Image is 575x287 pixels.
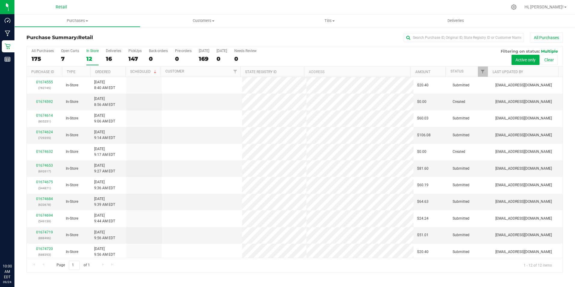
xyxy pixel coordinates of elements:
span: Retail [78,35,93,40]
span: $51.01 [417,232,429,238]
span: [EMAIL_ADDRESS][DOMAIN_NAME] [495,82,552,88]
a: Purchases [14,14,140,27]
a: Last Updated By [493,70,523,74]
p: (805251) [30,119,59,124]
span: Multiple [541,49,558,54]
input: 1 [69,261,80,270]
a: Type [67,70,75,74]
p: 10:00 AM EDT [3,264,12,280]
input: Search Purchase ID, Original ID, State Registry ID or Customer Name... [404,33,524,42]
span: [EMAIL_ADDRESS][DOMAIN_NAME] [495,232,552,238]
span: Created [453,149,465,155]
span: Submitted [453,166,469,171]
span: [EMAIL_ADDRESS][DOMAIN_NAME] [495,216,552,221]
span: In-Store [66,132,78,138]
a: 01674555 [36,80,53,84]
span: In-Store [66,249,78,255]
div: Needs Review [234,49,257,53]
span: [DATE] 9:44 AM EDT [94,213,115,224]
p: (688393) [30,252,59,258]
span: $24.24 [417,216,429,221]
span: In-Store [66,232,78,238]
span: [DATE] 9:06 AM EDT [94,113,115,124]
div: All Purchases [32,49,54,53]
a: Deliveries [393,14,519,27]
span: Hi, [PERSON_NAME]! [524,5,564,9]
div: 16 [106,55,121,62]
span: [EMAIL_ADDRESS][DOMAIN_NAME] [495,182,552,188]
div: 169 [199,55,209,62]
span: In-Store [66,199,78,205]
a: 01674675 [36,180,53,184]
iframe: Resource center unread badge [18,238,25,245]
span: In-Store [66,149,78,155]
span: 1 - 12 of 12 items [519,261,557,270]
span: Filtering on status: [501,49,540,54]
span: Submitted [453,82,469,88]
a: Filter [478,66,488,77]
div: 147 [128,55,142,62]
button: All Purchases [530,32,563,43]
span: $64.63 [417,199,429,205]
span: $20.40 [417,249,429,255]
inline-svg: Retail [5,43,11,49]
span: $20.40 [417,82,429,88]
span: In-Store [66,116,78,121]
div: In Store [86,49,99,53]
a: Purchase ID [31,70,54,74]
a: 01674720 [36,247,53,251]
a: 01674624 [36,130,53,134]
a: Filter [230,66,240,77]
span: [DATE] 9:17 AM EDT [94,146,115,158]
span: [EMAIL_ADDRESS][DOMAIN_NAME] [495,249,552,255]
span: Tills [267,18,392,23]
div: 0 [149,55,168,62]
div: Manage settings [510,4,518,10]
a: Scheduled [130,69,158,74]
a: 01674632 [36,150,53,154]
span: Purchases [15,18,140,23]
span: $0.00 [417,99,426,105]
span: [DATE] 9:56 AM EDT [94,230,115,241]
inline-svg: Reports [5,56,11,62]
button: Clear [540,55,558,65]
a: 01674592 [36,100,53,104]
div: 175 [32,55,54,62]
p: (549139) [30,218,59,224]
a: Customers [140,14,266,27]
p: 09/24 [3,280,12,284]
inline-svg: Dashboard [5,17,11,23]
span: $0.00 [417,149,426,155]
div: PickUps [128,49,142,53]
p: (729355) [30,135,59,141]
a: Customer [165,69,184,73]
span: Submitted [453,116,469,121]
span: In-Store [66,82,78,88]
span: In-Store [66,99,78,105]
span: In-Store [66,182,78,188]
span: $106.08 [417,132,431,138]
div: Open Carts [61,49,79,53]
span: [EMAIL_ADDRESS][DOMAIN_NAME] [495,149,552,155]
span: Submitted [453,232,469,238]
span: [EMAIL_ADDRESS][DOMAIN_NAME] [495,199,552,205]
a: Amount [415,70,430,74]
span: Created [453,99,465,105]
iframe: Resource center [6,239,24,257]
span: [DATE] 9:27 AM EDT [94,163,115,174]
p: (633678) [30,202,59,208]
span: [EMAIL_ADDRESS][DOMAIN_NAME] [495,132,552,138]
div: 0 [234,55,257,62]
div: Back-orders [149,49,168,53]
div: 7 [61,55,79,62]
div: Deliveries [106,49,121,53]
span: Retail [56,5,67,10]
a: 01674653 [36,163,53,168]
h3: Purchase Summary: [26,35,205,40]
span: $60.03 [417,116,429,121]
span: Page of 1 [51,261,95,270]
span: Deliveries [439,18,472,23]
button: Active only [512,55,540,65]
p: (762745) [30,85,59,91]
th: Address [304,66,410,77]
